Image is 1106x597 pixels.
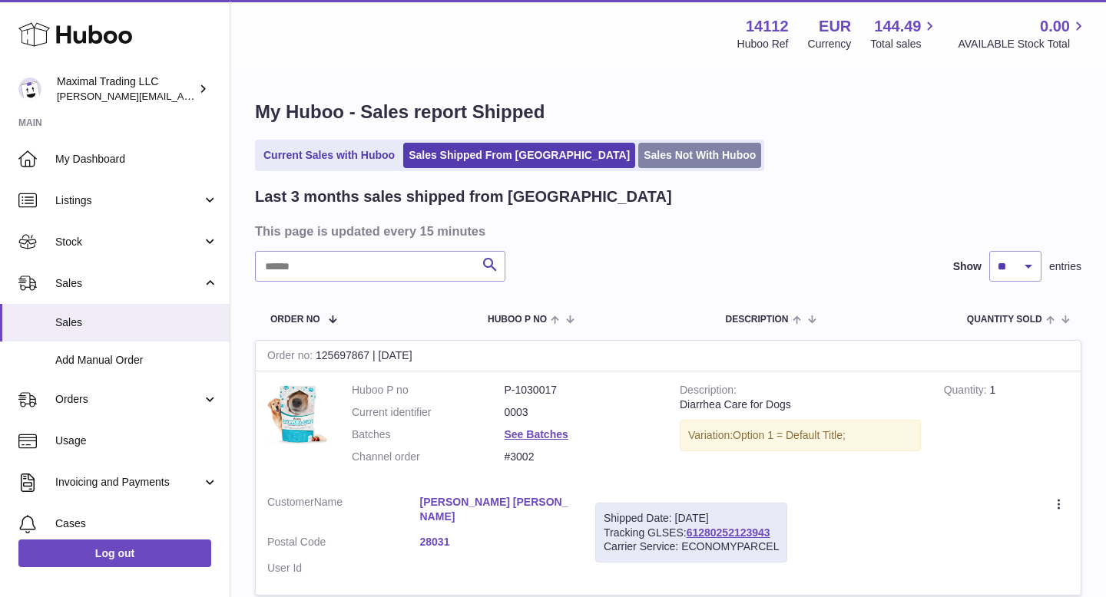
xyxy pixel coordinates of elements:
td: 1 [932,371,1081,483]
div: Domain: [DOMAIN_NAME] [40,40,169,52]
img: tab_keywords_by_traffic_grey.svg [153,89,165,101]
label: Show [953,259,982,274]
span: Cases [55,516,218,531]
div: v 4.0.25 [43,25,75,37]
h3: This page is updated every 15 minutes [255,223,1078,239]
dt: Huboo P no [352,383,505,397]
span: My Dashboard [55,152,218,167]
a: 28031 [420,535,573,549]
div: Keywords by Traffic [170,91,259,101]
img: tab_domain_overview_orange.svg [41,89,54,101]
strong: Quantity [944,384,990,400]
img: DiarheaInfographicsDesign-01_e11ab8a4-2a12-4ecb-9cd5-fbc6f236e6ce.jpg [267,383,329,444]
div: Carrier Service: ECONOMYPARCEL [604,539,779,554]
strong: 14112 [746,16,789,37]
div: Huboo Ref [737,37,789,51]
span: 144.49 [874,16,921,37]
h2: Last 3 months sales shipped from [GEOGRAPHIC_DATA] [255,186,672,207]
div: 125697867 | [DATE] [256,341,1081,371]
dd: 0003 [505,405,657,420]
span: entries [1049,259,1081,274]
dt: Current identifier [352,405,505,420]
dd: P-1030017 [505,383,657,397]
span: Listings [55,193,202,208]
div: Shipped Date: [DATE] [604,511,779,526]
dt: Name [267,495,420,528]
div: Maximal Trading LLC [57,74,195,104]
span: Stock [55,235,202,249]
h1: My Huboo - Sales report Shipped [255,100,1081,124]
span: Quantity Sold [967,315,1042,325]
a: Current Sales with Huboo [258,143,400,168]
a: [PERSON_NAME] [PERSON_NAME] [420,495,573,524]
img: scott@scottkanacher.com [18,78,41,101]
img: website_grey.svg [25,40,37,52]
span: Order No [270,315,320,325]
strong: Description [680,384,737,400]
span: Customer [267,496,314,508]
dt: Batches [352,427,505,442]
span: Orders [55,392,202,407]
a: Sales Shipped From [GEOGRAPHIC_DATA] [403,143,635,168]
span: Add Manual Order [55,353,218,368]
strong: EUR [819,16,851,37]
dt: Postal Code [267,535,420,553]
a: 144.49 Total sales [870,16,939,51]
div: Diarrhea Care for Dogs [680,397,921,412]
span: AVAILABLE Stock Total [958,37,1088,51]
a: Sales Not With Huboo [638,143,761,168]
dd: #3002 [505,450,657,464]
a: 61280252123943 [687,526,770,539]
img: logo_orange.svg [25,25,37,37]
a: 0.00 AVAILABLE Stock Total [958,16,1088,51]
span: 0.00 [1040,16,1070,37]
a: See Batches [505,428,568,440]
strong: Order no [267,349,316,365]
span: Usage [55,434,218,448]
div: Domain Overview [58,91,137,101]
div: Currency [808,37,852,51]
span: [PERSON_NAME][EMAIL_ADDRESS][DOMAIN_NAME] [57,90,308,102]
a: Log out [18,539,211,567]
span: Sales [55,276,202,291]
dt: User Id [267,561,420,576]
dt: Channel order [352,450,505,464]
span: Option 1 = Default Title; [733,429,846,441]
span: Sales [55,315,218,330]
span: Huboo P no [488,315,547,325]
span: Total sales [870,37,939,51]
span: Invoicing and Payments [55,475,202,490]
div: Tracking GLSES: [595,503,787,563]
span: Description [725,315,788,325]
div: Variation: [680,420,921,451]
